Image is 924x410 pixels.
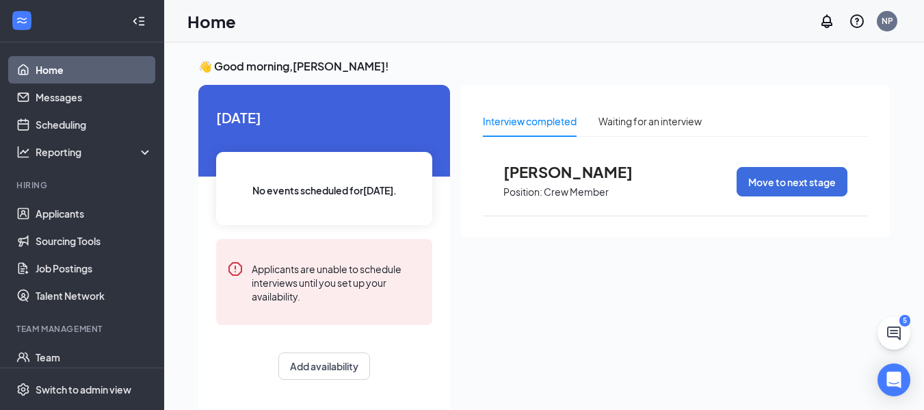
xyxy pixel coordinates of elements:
[598,114,702,129] div: Waiting for an interview
[216,107,432,128] span: [DATE]
[877,317,910,350] button: ChatActive
[227,261,243,277] svg: Error
[187,10,236,33] h1: Home
[16,323,150,335] div: Team Management
[36,200,153,227] a: Applicants
[819,13,835,29] svg: Notifications
[36,383,131,396] div: Switch to admin view
[737,167,847,196] button: Move to next stage
[886,325,902,342] svg: ChatActive
[132,14,146,28] svg: Collapse
[278,353,370,380] button: Add availability
[503,185,542,198] p: Position:
[16,179,150,191] div: Hiring
[849,13,865,29] svg: QuestionInfo
[36,56,153,84] a: Home
[544,185,609,198] p: Crew Member
[503,163,654,181] span: [PERSON_NAME]
[252,183,397,198] span: No events scheduled for [DATE] .
[877,363,910,396] div: Open Intercom Messenger
[252,261,421,303] div: Applicants are unable to schedule interviews until you set up your availability.
[36,282,153,309] a: Talent Network
[16,383,30,396] svg: Settings
[483,114,577,129] div: Interview completed
[36,84,153,111] a: Messages
[899,315,910,326] div: 5
[15,14,29,27] svg: WorkstreamLogo
[16,145,30,159] svg: Analysis
[36,227,153,255] a: Sourcing Tools
[36,111,153,138] a: Scheduling
[36,145,153,159] div: Reporting
[198,59,890,74] h3: 👋 Good morning, [PERSON_NAME] !
[882,15,893,27] div: NP
[36,344,153,371] a: Team
[36,255,153,282] a: Job Postings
